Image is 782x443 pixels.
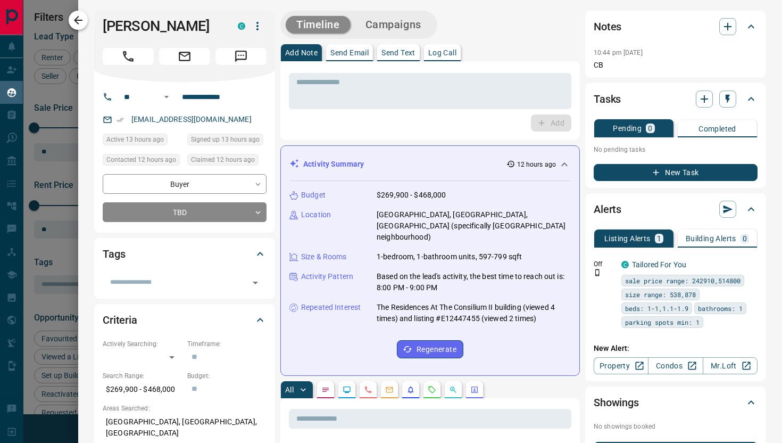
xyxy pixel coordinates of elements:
div: Showings [594,390,758,415]
svg: Lead Browsing Activity [343,385,351,394]
p: Based on the lead's activity, the best time to reach out is: 8:00 PM - 9:00 PM [377,271,571,293]
a: Mr.Loft [703,357,758,374]
span: Contacted 12 hours ago [106,154,176,165]
p: Completed [698,125,736,133]
p: Budget [301,190,326,201]
h2: Tasks [594,91,621,108]
p: 0 [743,235,747,242]
div: Notes [594,14,758,39]
span: beds: 1-1,1.1-1.9 [625,303,688,314]
a: Tailored For You [632,260,686,269]
p: [GEOGRAPHIC_DATA], [GEOGRAPHIC_DATA], [GEOGRAPHIC_DATA] (specifically [GEOGRAPHIC_DATA] neighbour... [377,209,571,243]
div: Tags [103,241,267,267]
p: Budget: [187,371,267,381]
p: [GEOGRAPHIC_DATA], [GEOGRAPHIC_DATA], [GEOGRAPHIC_DATA] [103,413,267,442]
a: Property [594,357,648,374]
button: Campaigns [355,16,432,34]
p: Building Alerts [686,235,736,242]
p: No showings booked [594,422,758,431]
div: Criteria [103,307,267,333]
div: condos.ca [238,22,245,30]
svg: Notes [321,385,330,394]
p: Send Email [330,49,369,56]
p: Actively Searching: [103,339,182,349]
p: Add Note [285,49,318,56]
p: 0 [648,125,652,132]
div: Tasks [594,86,758,112]
p: 10:44 pm [DATE] [594,49,643,56]
div: TBD [103,202,267,222]
svg: Calls [364,385,372,394]
h2: Showings [594,394,639,411]
button: Timeline [286,16,351,34]
p: Listing Alerts [604,235,651,242]
p: New Alert: [594,343,758,354]
p: All [285,386,294,393]
span: Active 13 hours ago [106,134,164,145]
p: 1-bedroom, 1-bathroom units, 597-799 sqft [377,251,522,262]
div: Alerts [594,196,758,222]
h2: Alerts [594,201,621,218]
h1: [PERSON_NAME] [103,18,222,35]
p: Activity Summary [303,159,364,170]
h2: Notes [594,18,621,35]
p: Size & Rooms [301,251,347,262]
p: $269,900 - $468,000 [103,381,182,398]
p: CB [594,60,758,71]
svg: Email Verified [117,116,124,124]
p: Send Text [381,49,415,56]
p: Repeated Interest [301,302,361,313]
button: Open [248,275,263,290]
span: Claimed 12 hours ago [191,154,255,165]
span: Signed up 13 hours ago [191,134,260,145]
svg: Emails [385,385,394,394]
div: condos.ca [621,261,629,268]
p: Activity Pattern [301,271,353,282]
p: Location [301,209,331,220]
a: Condos [648,357,703,374]
svg: Agent Actions [470,385,479,394]
button: Open [160,91,173,103]
span: Call [103,48,154,65]
p: 1 [657,235,661,242]
div: Tue Oct 14 2025 [103,154,182,169]
button: New Task [594,164,758,181]
div: Tue Oct 14 2025 [103,134,182,149]
div: Activity Summary12 hours ago [289,154,571,174]
svg: Push Notification Only [594,269,601,276]
span: sale price range: 242910,514800 [625,275,741,286]
p: Timeframe: [187,339,267,349]
svg: Listing Alerts [406,385,415,394]
div: Tue Oct 14 2025 [187,154,267,169]
p: No pending tasks [594,142,758,158]
h2: Criteria [103,311,137,329]
h2: Tags [103,245,125,262]
p: Pending [613,125,642,132]
span: Email [159,48,210,65]
p: Areas Searched: [103,404,267,413]
p: Log Call [428,49,456,56]
button: Regenerate [397,340,463,358]
p: $269,900 - $468,000 [377,190,446,201]
div: Buyer [103,174,267,194]
a: [EMAIL_ADDRESS][DOMAIN_NAME] [131,115,252,124]
span: Message [215,48,267,65]
p: The Residences At The Consilium II building (viewed 4 times) and listing #E12447455 (viewed 2 times) [377,302,571,324]
p: Off [594,259,615,269]
svg: Opportunities [449,385,457,394]
p: Search Range: [103,371,182,381]
svg: Requests [428,385,436,394]
span: size range: 538,878 [625,289,696,300]
span: bathrooms: 1 [698,303,743,314]
p: 12 hours ago [517,160,556,169]
span: parking spots min: 1 [625,317,700,327]
div: Tue Oct 14 2025 [187,134,267,149]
